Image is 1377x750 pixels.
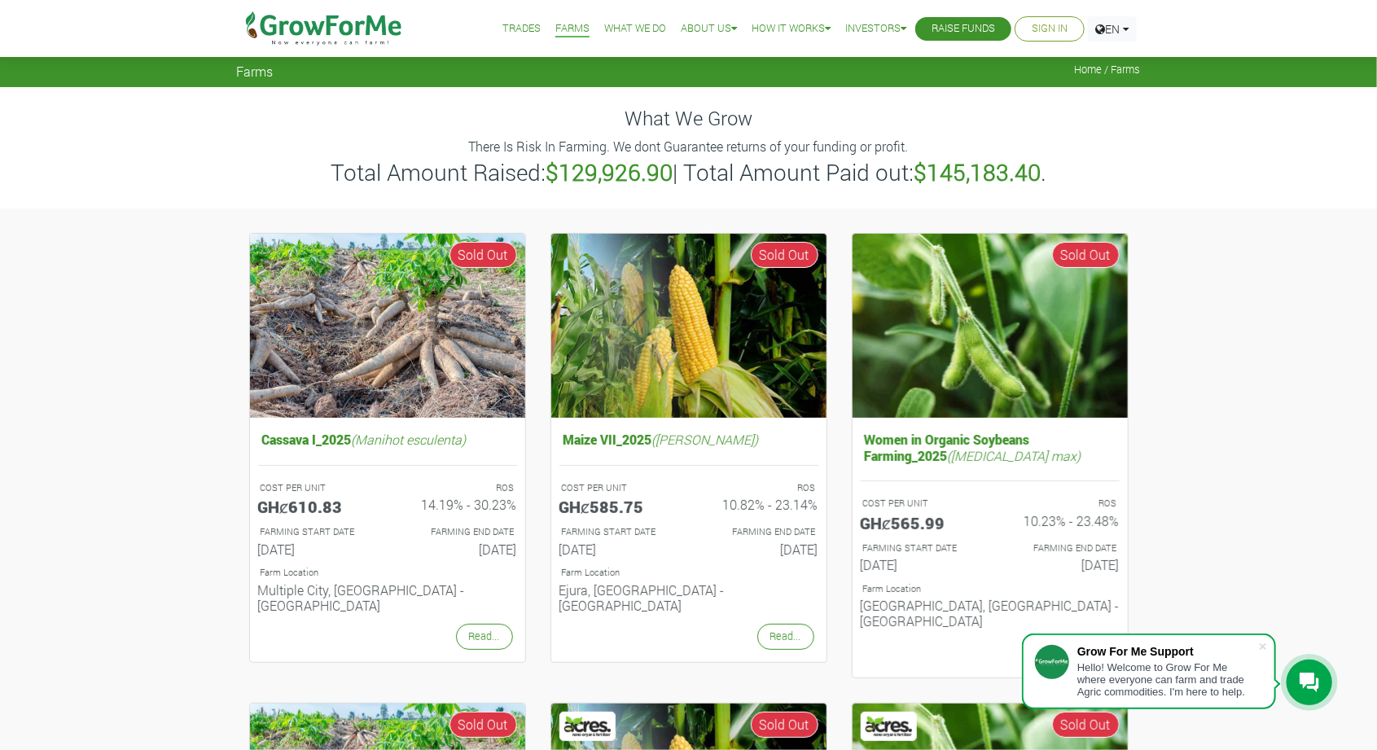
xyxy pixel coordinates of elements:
[1052,712,1120,738] span: Sold Out
[863,582,1117,596] p: Location of Farm
[861,557,978,572] h6: [DATE]
[1088,16,1137,42] a: EN
[237,64,274,79] span: Farms
[1032,20,1068,37] a: Sign In
[352,431,467,448] i: (Manihot esculenta)
[559,497,677,516] h5: GHȼ585.75
[701,542,818,557] h6: [DATE]
[1005,497,1117,511] p: ROS
[1077,645,1258,658] div: Grow For Me Support
[1002,513,1120,529] h6: 10.23% - 23.48%
[258,542,375,557] h6: [DATE]
[261,566,515,580] p: Location of Farm
[853,234,1128,419] img: growforme image
[402,525,515,539] p: FARMING END DATE
[861,598,1120,629] h6: [GEOGRAPHIC_DATA], [GEOGRAPHIC_DATA] - [GEOGRAPHIC_DATA]
[559,582,818,613] h6: Ejura, [GEOGRAPHIC_DATA] - [GEOGRAPHIC_DATA]
[752,20,831,37] a: How it Works
[562,566,816,580] p: Location of Farm
[604,20,666,37] a: What We Do
[239,159,1138,186] h3: Total Amount Raised: | Total Amount Paid out: .
[863,497,976,511] p: COST PER UNIT
[250,234,525,419] img: growforme image
[948,447,1081,464] i: ([MEDICAL_DATA] max)
[261,481,373,495] p: COST PER UNIT
[546,157,673,187] b: $129,926.90
[704,481,816,495] p: ROS
[449,712,517,738] span: Sold Out
[562,714,614,739] img: Acres Nano
[932,20,995,37] a: Raise Funds
[1052,242,1120,268] span: Sold Out
[258,428,517,451] h5: Cassava I_2025
[751,712,818,738] span: Sold Out
[502,20,541,37] a: Trades
[400,542,517,557] h6: [DATE]
[555,20,590,37] a: Farms
[861,428,1120,467] h5: Women in Organic Soybeans Farming_2025
[757,624,814,649] a: Read...
[751,242,818,268] span: Sold Out
[258,582,517,613] h6: Multiple City, [GEOGRAPHIC_DATA] - [GEOGRAPHIC_DATA]
[449,242,517,268] span: Sold Out
[861,513,978,533] h5: GHȼ565.99
[704,525,816,539] p: FARMING END DATE
[845,20,906,37] a: Investors
[400,497,517,512] h6: 14.19% - 30.23%
[261,525,373,539] p: FARMING START DATE
[258,497,375,516] h5: GHȼ610.83
[456,624,513,649] a: Read...
[914,157,1041,187] b: $145,183.40
[402,481,515,495] p: ROS
[562,481,674,495] p: COST PER UNIT
[863,714,915,739] img: Acres Nano
[1005,542,1117,555] p: FARMING END DATE
[239,137,1138,156] p: There Is Risk In Farming. We dont Guarantee returns of your funding or profit.
[562,525,674,539] p: FARMING START DATE
[551,234,827,419] img: growforme image
[652,431,759,448] i: ([PERSON_NAME])
[1077,661,1258,698] div: Hello! Welcome to Grow For Me where everyone can farm and trade Agric commodities. I'm here to help.
[559,542,677,557] h6: [DATE]
[1002,557,1120,572] h6: [DATE]
[237,107,1141,130] h4: What We Grow
[701,497,818,512] h6: 10.82% - 23.14%
[559,428,818,451] h5: Maize VII_2025
[1075,64,1141,76] span: Home / Farms
[681,20,737,37] a: About Us
[863,542,976,555] p: FARMING START DATE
